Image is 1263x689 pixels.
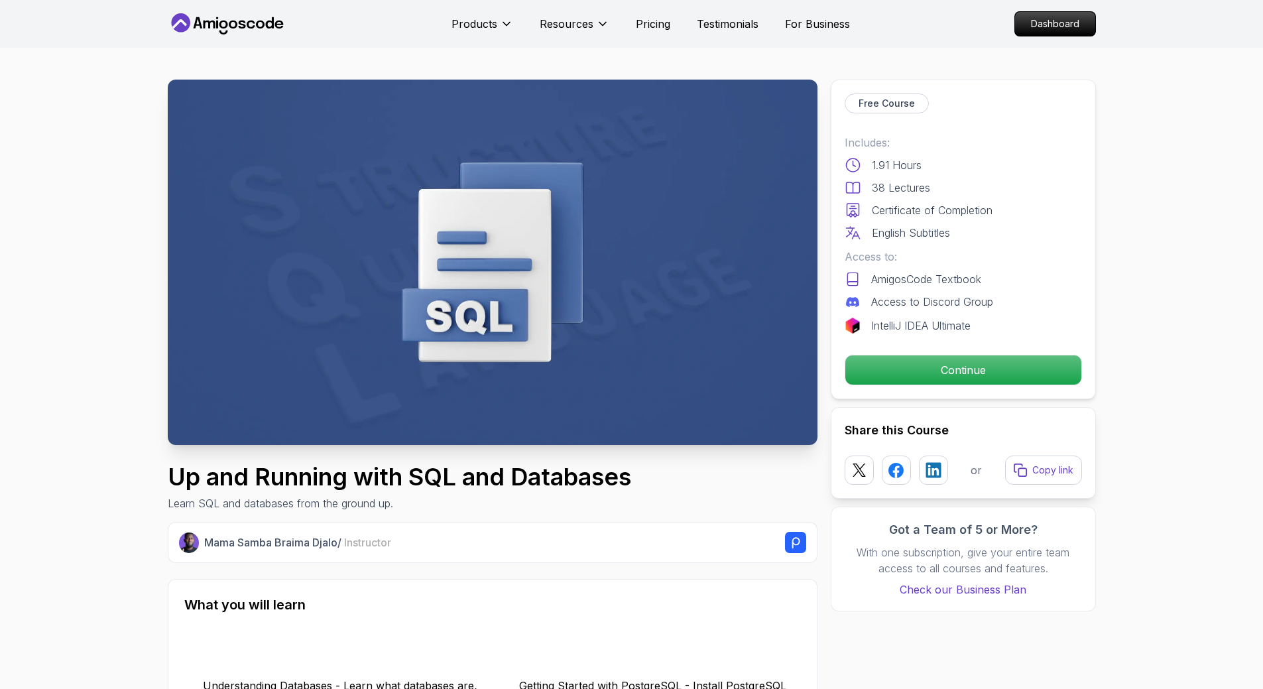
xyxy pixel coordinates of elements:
[871,294,993,310] p: Access to Discord Group
[179,532,200,553] img: Nelson Djalo
[871,318,971,334] p: IntelliJ IDEA Ultimate
[697,16,758,32] a: Testimonials
[636,16,670,32] a: Pricing
[872,157,922,173] p: 1.91 Hours
[785,16,850,32] a: For Business
[845,421,1082,440] h2: Share this Course
[1032,464,1073,477] p: Copy link
[871,271,981,287] p: AmigosCode Textbook
[168,464,631,490] h1: Up and Running with SQL and Databases
[184,595,801,614] h2: What you will learn
[872,225,950,241] p: English Subtitles
[845,521,1082,539] h3: Got a Team of 5 or More?
[845,582,1082,597] a: Check our Business Plan
[540,16,609,42] button: Resources
[845,249,1082,265] p: Access to:
[1015,12,1095,36] p: Dashboard
[845,135,1082,151] p: Includes:
[872,202,992,218] p: Certificate of Completion
[1014,11,1096,36] a: Dashboard
[859,97,915,110] p: Free Course
[1005,456,1082,485] button: Copy link
[344,536,391,549] span: Instructor
[451,16,497,32] p: Products
[540,16,593,32] p: Resources
[845,355,1082,385] button: Continue
[872,180,930,196] p: 38 Lectures
[971,462,982,478] p: or
[168,80,817,445] img: up-and-running-with-sql_thumbnail
[168,495,631,511] p: Learn SQL and databases from the ground up.
[451,16,513,42] button: Products
[845,544,1082,576] p: With one subscription, give your entire team access to all courses and features.
[845,318,861,334] img: jetbrains logo
[204,534,391,550] p: Mama Samba Braima Djalo /
[845,355,1081,385] p: Continue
